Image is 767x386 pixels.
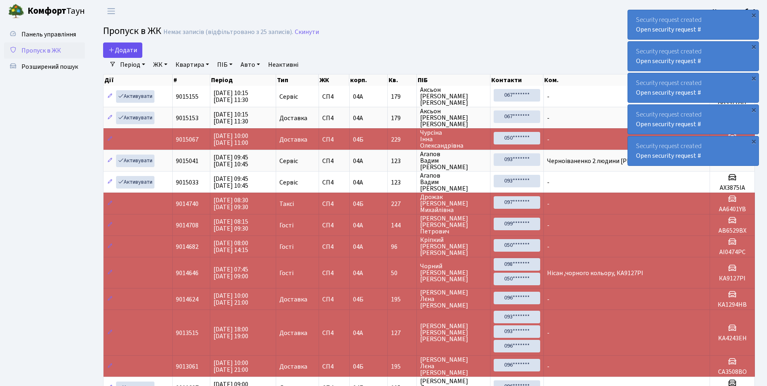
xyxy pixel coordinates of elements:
span: [DATE] 08:00 [DATE] 14:15 [213,239,248,255]
th: Ком. [543,74,710,86]
span: [DATE] 08:15 [DATE] 09:30 [213,217,248,233]
th: Період [210,74,276,86]
div: × [750,137,758,145]
span: Нісан ,чорного кольору, КА9127РІ [547,269,643,278]
span: Кріпкий [PERSON_NAME] [PERSON_NAME] [420,237,487,256]
span: СП4 [322,270,346,276]
a: Розширений пошук [4,59,85,75]
span: СП4 [322,330,346,336]
span: 04А [353,178,363,187]
span: Пропуск в ЖК [21,46,61,55]
span: 04А [353,329,363,337]
span: Таксі [279,201,294,207]
span: 9015041 [176,157,199,165]
h5: КА9127РІ [713,275,751,282]
span: Доставка [279,136,307,143]
span: Черноіваненко 2 людини [PERSON_NAME] пропустити [547,157,705,165]
th: ЖК [319,74,349,86]
span: 9014740 [176,199,199,208]
div: Security request created [628,73,759,102]
span: [DATE] 08:30 [DATE] 09:30 [213,196,248,212]
h5: АІ0474РС [713,248,751,256]
span: - [547,114,549,123]
th: # [173,74,210,86]
span: Доставка [279,363,307,370]
div: Немає записів (відфільтровано з 25 записів). [163,28,293,36]
span: 9014708 [176,221,199,230]
span: СП4 [322,296,346,303]
span: Чурсіна Інна Олександрівна [420,129,487,149]
span: 04А [353,221,363,230]
a: Період [117,58,148,72]
a: Консьєрж б. 4. [712,6,757,16]
span: [PERSON_NAME] Лєна [PERSON_NAME] [420,356,487,376]
th: Тип [276,74,319,86]
div: Security request created [628,42,759,71]
span: Чорний [PERSON_NAME] [PERSON_NAME] [420,263,487,282]
div: × [750,106,758,114]
span: [DATE] 10:00 [DATE] 11:00 [213,131,248,147]
span: 9013515 [176,329,199,337]
span: - [547,295,549,304]
span: Доставка [279,115,307,121]
span: 144 [391,222,413,229]
span: 179 [391,115,413,121]
span: Гості [279,270,294,276]
span: Гості [279,244,294,250]
span: 9014682 [176,242,199,251]
div: Security request created [628,105,759,134]
span: 9015067 [176,135,199,144]
span: [DATE] 18:00 [DATE] 19:00 [213,325,248,341]
span: Додати [108,46,137,55]
span: [PERSON_NAME] Лєна [PERSON_NAME] [420,289,487,309]
a: ПІБ [214,58,236,72]
span: 195 [391,363,413,370]
div: Security request created [628,10,759,39]
a: Активувати [116,90,154,103]
span: Сервіс [279,158,298,164]
a: Додати [103,42,142,58]
span: 9015153 [176,114,199,123]
span: - [547,221,549,230]
span: Агапов Вадим [PERSON_NAME] [420,172,487,192]
span: 123 [391,158,413,164]
span: 04Б [353,199,363,208]
th: корп. [349,74,387,86]
img: logo.png [8,3,24,19]
th: Контакти [490,74,543,86]
th: Дії [104,74,173,86]
a: Open security request # [636,25,701,34]
span: Розширений пошук [21,62,78,71]
a: Активувати [116,112,154,124]
a: Активувати [116,176,154,189]
span: 127 [391,330,413,336]
span: 179 [391,93,413,100]
span: СП4 [322,201,346,207]
span: СП4 [322,244,346,250]
a: Open security request # [636,151,701,160]
h5: AX3875IA [713,184,751,192]
span: - [547,329,549,337]
a: Open security request # [636,57,701,66]
span: 9014646 [176,269,199,278]
span: [DATE] 10:15 [DATE] 11:30 [213,89,248,104]
h5: СА3508ВО [713,368,751,376]
div: × [750,11,758,19]
span: Аксьон [PERSON_NAME] [PERSON_NAME] [420,108,487,127]
a: Open security request # [636,88,701,97]
span: [DATE] 10:00 [DATE] 21:00 [213,358,248,374]
span: [DATE] 10:00 [DATE] 21:00 [213,291,248,307]
h5: KA4243EH [713,335,751,342]
span: Дрожак [PERSON_NAME] Михайлівна [420,194,487,213]
span: 9015155 [176,92,199,101]
span: 9015033 [176,178,199,187]
span: Таун [27,4,85,18]
span: СП4 [322,179,346,186]
h5: АА6401YB [713,206,751,213]
span: Доставка [279,296,307,303]
span: 9013061 [176,362,199,371]
span: 04А [353,269,363,278]
div: × [750,74,758,82]
span: - [547,362,549,371]
a: Пропуск в ЖК [4,42,85,59]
